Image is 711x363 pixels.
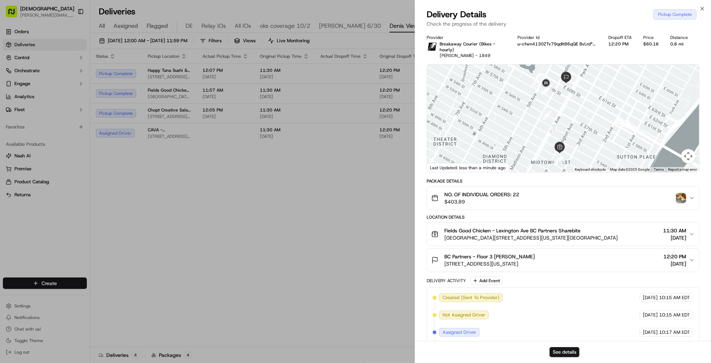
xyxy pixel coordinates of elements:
button: Add Event [470,276,502,285]
div: 0.6 mi [670,41,688,47]
div: Dropoff ETA [608,35,632,40]
button: BC Partners - Floor 3 [PERSON_NAME][STREET_ADDRESS][US_STATE]12:20 PM[DATE] [427,249,699,272]
span: [DATE] [663,260,686,267]
span: NO. OF INDIVIDUAL ORDERS: 22 [444,191,519,198]
a: Powered byPylon [51,122,87,127]
span: API Documentation [68,104,116,111]
span: 10:15 AM EDT [659,312,690,318]
img: photo_proof_of_pickup image [676,193,686,203]
img: Nash [7,7,22,21]
a: Open this area in Google Maps (opens a new window) [429,163,453,172]
button: Keyboard shortcuts [575,167,606,172]
a: 📗Knowledge Base [4,101,58,114]
span: 10:15 AM EDT [659,294,690,301]
div: $60.16 [643,41,659,47]
span: 11:30 AM [663,227,686,234]
span: Created (Sent To Provider) [443,294,499,301]
div: Location Details [427,214,699,220]
div: 12:20 PM [608,41,632,47]
div: Delivery Activity [427,278,466,284]
a: 💻API Documentation [58,101,119,114]
span: [GEOGRAPHIC_DATA][STREET_ADDRESS][US_STATE][GEOGRAPHIC_DATA] [444,234,618,241]
div: Last Updated: less than a minute ago [427,163,509,172]
span: $403.89 [444,198,519,205]
div: Start new chat [25,69,118,76]
span: [DATE] [643,329,658,336]
div: Price [643,35,659,40]
span: 12:20 PM [663,253,686,260]
button: u~cfwn4130ZTv79qdlt86qQE BvLrd*ydu*qs~4SYzikqMQRd [517,41,597,47]
div: Package Details [427,178,699,184]
img: breakaway_couriers_logo.png [427,41,438,53]
span: Knowledge Base [14,104,55,111]
span: [PERSON_NAME] - 1849 [440,53,490,58]
div: Provider [427,35,506,40]
span: BC Partners - Floor 3 [PERSON_NAME] [444,253,535,260]
span: [STREET_ADDRESS][US_STATE] [444,260,535,267]
div: Distance [670,35,688,40]
div: 2 [553,156,563,165]
span: Map data ©2025 Google [610,167,649,171]
span: [DATE] [663,234,686,241]
img: 1736555255976-a54dd68f-1ca7-489b-9aae-adbdc363a1c4 [7,69,20,82]
input: Got a question? Start typing here... [19,46,130,54]
span: Not Assigned Driver [443,312,485,318]
p: Breakaway Courier (Bikes - hourly) [440,41,506,53]
span: Delivery Details [427,9,486,20]
button: Start new chat [123,71,131,79]
div: 6 [541,85,551,95]
a: Report a map error [668,167,697,171]
span: 10:17 AM EDT [659,329,690,336]
span: Fields Good Chicken - Lexington Ave BC Partners Sharebite [444,227,581,234]
div: 💻 [61,105,67,111]
button: See details [550,347,579,357]
div: Provider Id [517,35,597,40]
a: Terms (opens in new tab) [654,167,664,171]
span: Assigned Driver [443,329,476,336]
span: [DATE] [643,312,658,318]
button: Fields Good Chicken - Lexington Ave BC Partners Sharebite[GEOGRAPHIC_DATA][STREET_ADDRESS][US_STA... [427,223,699,246]
img: Google [429,163,453,172]
div: 📗 [7,105,13,111]
p: Check the progress of the delivery [427,20,699,27]
div: We're available if you need us! [25,76,91,82]
div: 3 [547,124,557,134]
span: Pylon [72,122,87,127]
span: [DATE] [643,294,658,301]
button: NO. OF INDIVIDUAL ORDERS: 22$403.89photo_proof_of_pickup image [427,187,699,210]
button: Map camera controls [681,149,696,163]
div: 4 [542,111,552,120]
p: Welcome 👋 [7,29,131,40]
